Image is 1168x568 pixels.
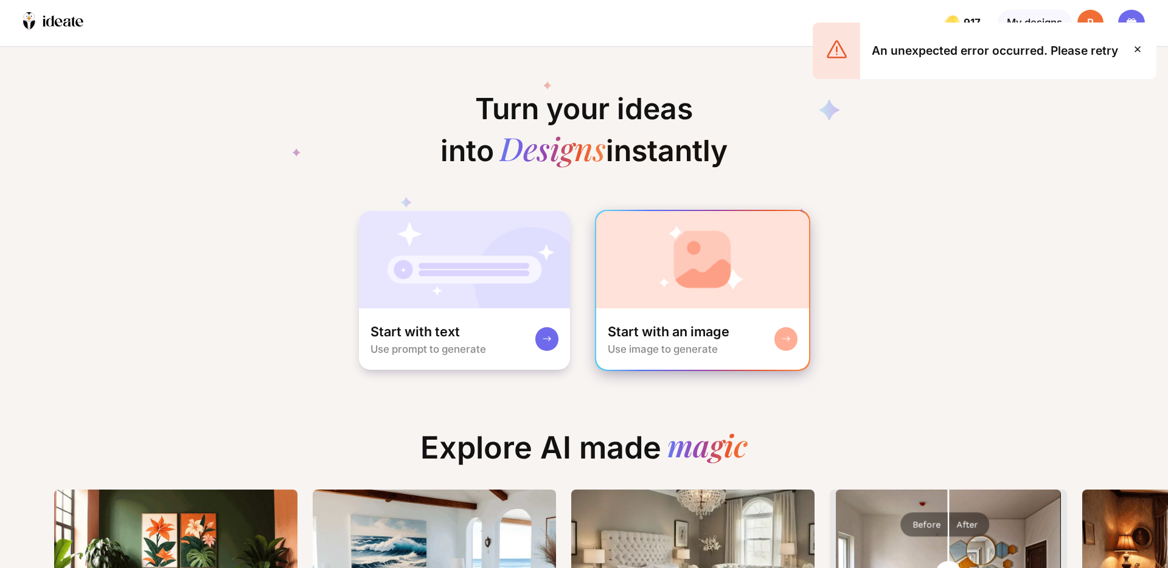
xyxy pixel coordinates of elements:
div: Start with text [370,323,460,341]
div: Use prompt to generate [370,343,486,355]
div: Explore AI made [409,429,759,477]
img: 4mUVZZZSVdzwCqXOeimBedLwAAAABJRU5ErkJggg== [824,37,849,61]
div: An unexpected error occurred. Please retry [872,42,1118,60]
img: startWithTextCardBg.jpg [359,211,571,308]
div: P [1077,10,1104,36]
div: My designs [998,10,1072,36]
div: magic [667,429,748,466]
div: Start with an image [608,323,729,341]
span: 917 [964,17,983,29]
img: startWithImageCardBg.jpg [596,211,810,308]
div: Use image to generate [608,343,718,355]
